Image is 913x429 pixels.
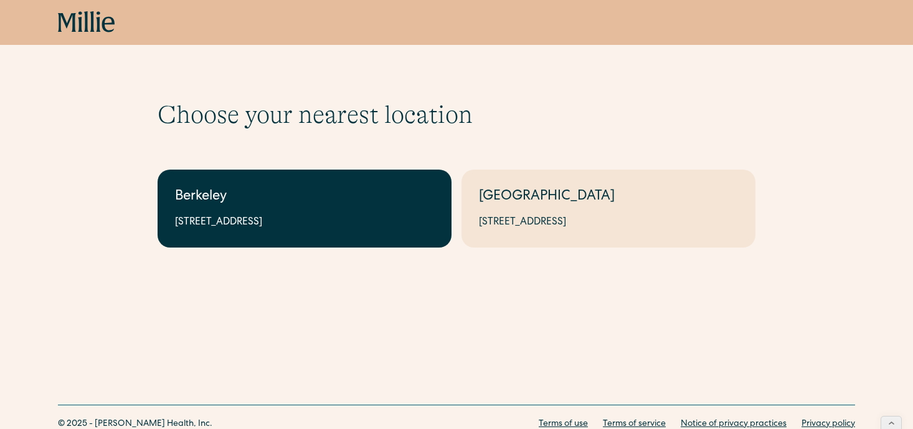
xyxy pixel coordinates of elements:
[479,187,738,208] div: [GEOGRAPHIC_DATA]
[158,170,452,248] a: Berkeley[STREET_ADDRESS]
[175,215,434,230] div: [STREET_ADDRESS]
[479,215,738,230] div: [STREET_ADDRESS]
[175,187,434,208] div: Berkeley
[461,170,755,248] a: [GEOGRAPHIC_DATA][STREET_ADDRESS]
[158,100,755,130] h1: Choose your nearest location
